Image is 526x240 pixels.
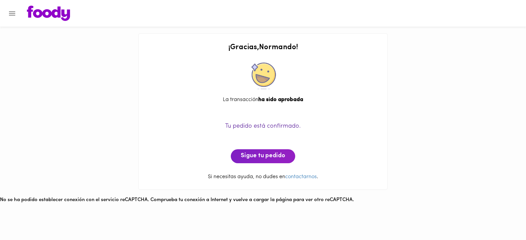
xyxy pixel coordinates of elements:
[225,123,301,129] span: Tu pedido está confirmado.
[27,6,70,21] img: logo.png
[285,174,317,180] a: contactarnos
[145,173,381,181] p: Si necesitas ayuda, no dudes en .
[241,153,285,160] span: Sigue tu pedido
[231,149,295,163] button: Sigue tu pedido
[258,97,303,102] b: ha sido aprobada
[487,201,519,233] iframe: Messagebird Livechat Widget
[145,96,381,104] div: La transacción
[250,62,276,89] img: approved.png
[4,5,20,22] button: Menu
[145,44,381,52] h2: ¡ Gracias , Normando !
